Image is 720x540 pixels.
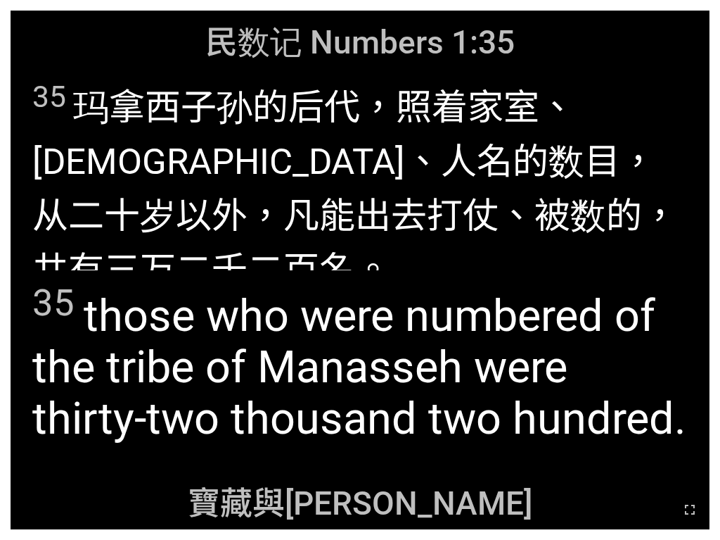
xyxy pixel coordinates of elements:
[32,80,66,114] sup: 35
[32,78,688,293] span: 玛拿西
[32,195,678,291] wh1121: 以外
[247,249,391,291] wh505: 二百
[32,281,688,444] span: those who were numbered of the tribe of Manasseh were thirty-two thousand two hundred.
[32,87,678,291] wh1121: 的后代
[188,477,532,524] span: 寶藏與[PERSON_NAME]
[205,16,515,65] span: 民数记 Numbers 1:35
[32,141,678,291] wh8034: 的数目
[32,141,678,291] wh4557: ，从二十
[319,249,391,291] wh3967: 名。
[32,87,678,291] wh4519: 子孙
[32,195,678,291] wh6242: 岁
[32,281,75,325] sup: 35
[32,195,678,291] wh4605: ，凡能出去
[32,141,678,291] wh1: 、人名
